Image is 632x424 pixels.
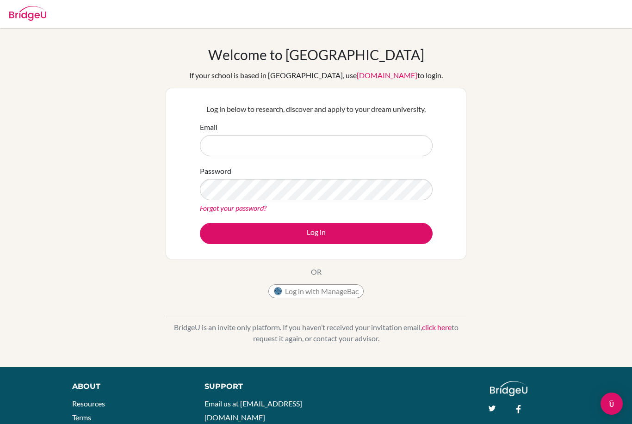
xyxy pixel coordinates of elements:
h1: Welcome to [GEOGRAPHIC_DATA] [208,46,424,63]
a: Forgot your password? [200,203,266,212]
a: Terms [72,413,91,422]
label: Email [200,122,217,133]
a: [DOMAIN_NAME] [357,71,417,80]
button: Log in [200,223,433,244]
div: If your school is based in [GEOGRAPHIC_DATA], use to login. [189,70,443,81]
button: Log in with ManageBac [268,284,364,298]
img: logo_white@2x-f4f0deed5e89b7ecb1c2cc34c3e3d731f90f0f143d5ea2071677605dd97b5244.png [490,381,527,396]
a: Resources [72,399,105,408]
p: BridgeU is an invite only platform. If you haven’t received your invitation email, to request it ... [166,322,466,344]
a: click here [422,323,452,332]
div: Support [204,381,307,392]
a: Email us at [EMAIL_ADDRESS][DOMAIN_NAME] [204,399,302,422]
img: Bridge-U [9,6,46,21]
label: Password [200,166,231,177]
div: Open Intercom Messenger [601,393,623,415]
div: About [72,381,184,392]
p: Log in below to research, discover and apply to your dream university. [200,104,433,115]
p: OR [311,266,322,277]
